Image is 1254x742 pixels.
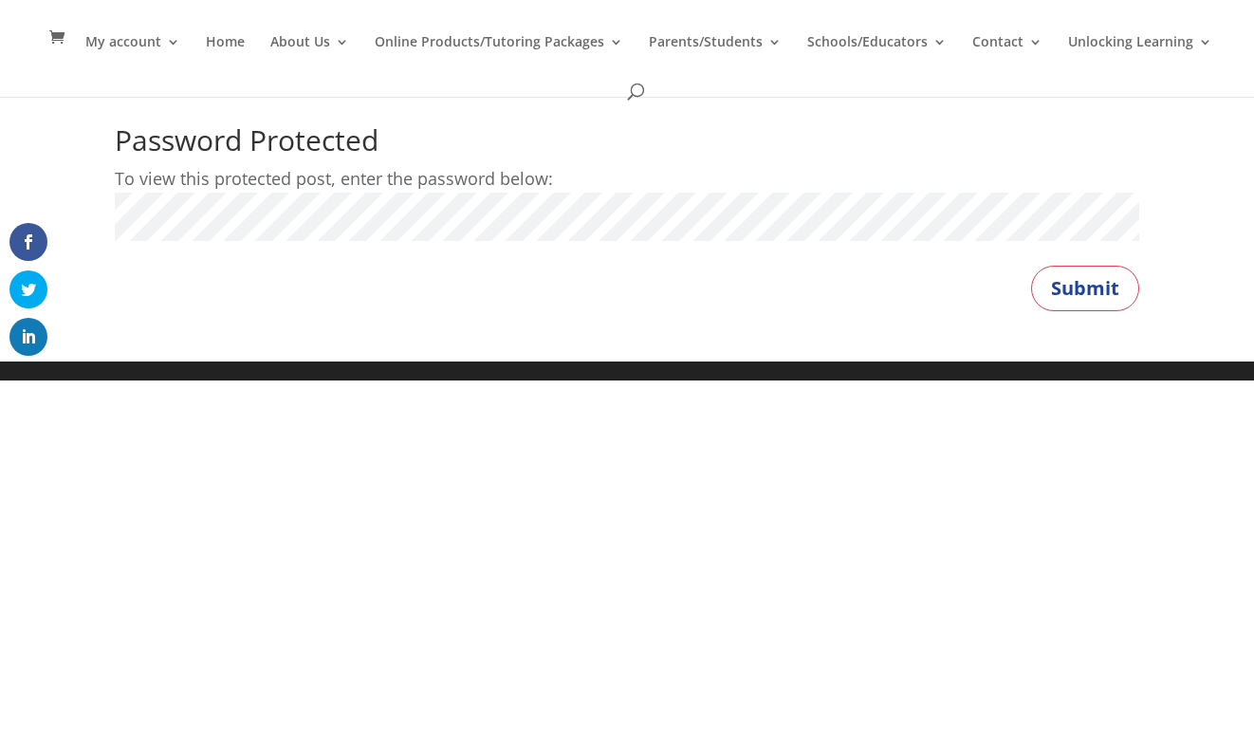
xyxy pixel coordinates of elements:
p: To view this protected post, enter the password below: [115,164,1139,194]
a: About Us [270,35,349,80]
a: Unlocking Learning [1068,35,1212,80]
a: Home [206,35,245,80]
a: Contact [972,35,1042,80]
a: Schools/Educators [807,35,947,80]
a: Online Products/Tutoring Packages [375,35,623,80]
a: Parents/Students [649,35,782,80]
a: My account [85,35,180,80]
button: Submit [1031,266,1139,311]
h1: Password Protected [115,126,1139,164]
